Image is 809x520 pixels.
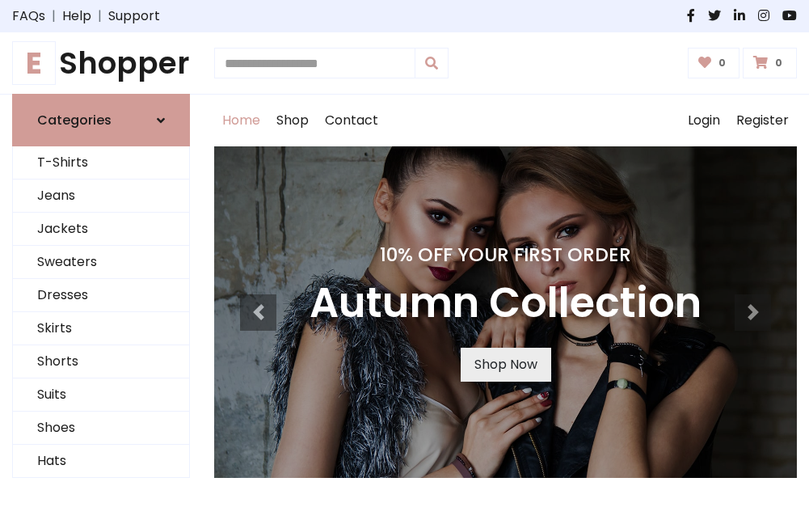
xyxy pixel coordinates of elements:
a: Jeans [13,180,189,213]
h1: Shopper [12,45,190,81]
a: Suits [13,378,189,412]
h4: 10% Off Your First Order [310,243,702,266]
a: Shoes [13,412,189,445]
a: Login [680,95,728,146]
a: Jackets [13,213,189,246]
a: Shop [268,95,317,146]
a: Skirts [13,312,189,345]
a: Hats [13,445,189,478]
a: 0 [743,48,797,78]
a: T-Shirts [13,146,189,180]
a: Help [62,6,91,26]
a: Home [214,95,268,146]
a: Support [108,6,160,26]
h6: Categories [37,112,112,128]
a: Dresses [13,279,189,312]
span: 0 [771,56,786,70]
a: Contact [317,95,386,146]
h3: Autumn Collection [310,279,702,328]
a: FAQs [12,6,45,26]
span: | [91,6,108,26]
span: E [12,41,56,85]
a: Shorts [13,345,189,378]
a: Register [728,95,797,146]
a: EShopper [12,45,190,81]
a: Shop Now [461,348,551,382]
a: 0 [688,48,740,78]
span: 0 [714,56,730,70]
span: | [45,6,62,26]
a: Sweaters [13,246,189,279]
a: Categories [12,94,190,146]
